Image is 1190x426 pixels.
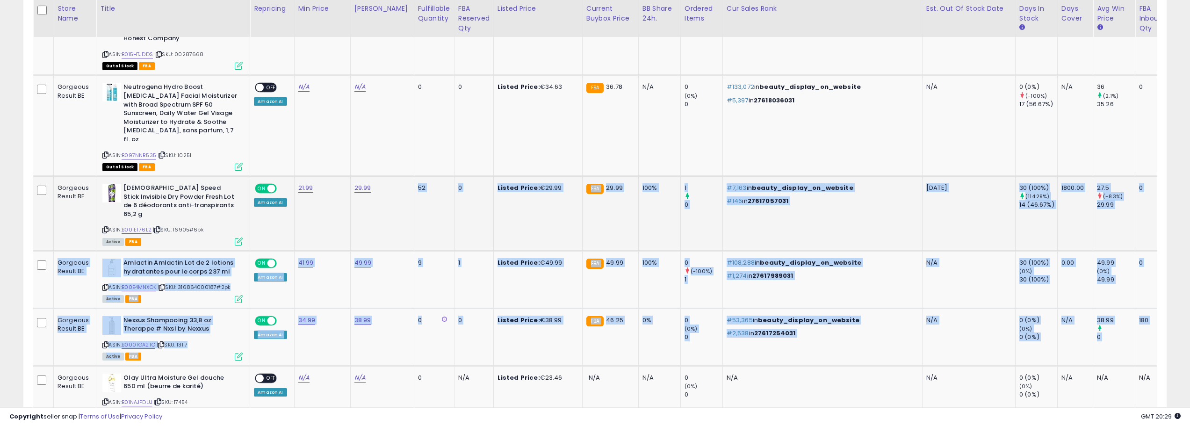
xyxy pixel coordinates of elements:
span: | SKU: 00287668 [154,51,204,58]
div: €38.99 [498,316,575,325]
p: in [727,272,915,280]
a: N/A [354,373,366,383]
div: Amazon AI [254,388,287,397]
a: N/A [298,82,310,92]
span: All listings that are currently out of stock and unavailable for purchase on Amazon [102,62,137,70]
div: Amazon AI [254,198,287,207]
div: 0 [1097,333,1135,341]
div: Amazon AI [254,331,287,339]
small: FBA [586,83,604,93]
span: FBA [139,163,155,171]
span: 27617254031 [754,329,796,338]
b: Olay Ultra Moisture Gel douche 650 ml (beurre de karité) [123,374,237,393]
div: Title [100,4,246,14]
div: ASIN: [102,83,243,170]
div: 0% [642,316,673,325]
a: N/A [298,373,310,383]
p: N/A [926,374,1008,382]
div: 0 [685,259,722,267]
p: in [727,83,915,91]
div: N/A [1061,374,1086,382]
div: 0 [458,184,486,192]
div: Avg Win Price [1097,4,1131,23]
span: ON [256,260,267,267]
div: Min Price [298,4,346,14]
span: N/A [589,373,600,382]
div: ASIN: [102,374,243,417]
a: 38.99 [354,316,371,325]
div: 0 [418,83,447,91]
span: #1,274 [727,271,747,280]
div: 30 (100%) [1019,259,1057,267]
div: Amazon AI [254,273,287,282]
small: (0%) [685,92,698,100]
b: Listed Price: [498,373,540,382]
div: 30 (100%) [1019,275,1057,284]
a: Privacy Policy [121,412,162,421]
div: 0 (0%) [1019,374,1057,382]
div: Gorgeous Result BE [58,83,89,100]
div: 1 [685,275,722,284]
div: Days Cover [1061,4,1089,23]
div: 0 [685,100,722,108]
span: All listings currently available for purchase on Amazon [102,353,124,361]
span: FBA [139,62,155,70]
div: €29.99 [498,184,575,192]
span: 27617989031 [752,271,793,280]
div: 0 [685,333,722,341]
span: | SKU: 316864000187#2pk [158,283,231,291]
span: #108,288 [727,258,755,267]
div: 1 [458,259,486,267]
small: Avg Win Price. [1097,23,1103,32]
small: (-100%) [691,267,712,275]
div: N/A [1061,83,1086,91]
div: ASIN: [102,259,243,302]
span: FBA [125,238,141,246]
span: 27618036031 [754,96,795,105]
div: 35.26 [1097,100,1135,108]
p: in [727,329,915,338]
div: 14 (46.67%) [1019,201,1057,209]
span: OFF [275,317,290,325]
span: beauty_display_on_website [758,316,859,325]
div: 49.99 [1097,259,1135,267]
p: N/A [926,83,1008,91]
span: OFF [264,84,279,92]
small: (114.29%) [1025,193,1049,200]
span: 27617057031 [748,196,789,205]
div: N/A [727,374,915,382]
span: beauty_display_on_website [759,82,861,91]
div: 1 [685,184,722,192]
a: 49.99 [354,258,372,267]
a: 34.99 [298,316,316,325]
strong: Copyright [9,412,43,421]
div: Gorgeous Result BE [58,316,89,333]
img: 31H2+uwLU0L._SL40_.jpg [102,316,121,335]
p: [DATE] [926,184,1008,192]
span: FBA [125,353,141,361]
span: | SKU: 16905#6pk [153,226,204,233]
a: 41.99 [298,258,314,267]
div: 0 [1139,184,1164,192]
small: Days In Stock. [1019,23,1025,32]
div: N/A [458,374,486,382]
span: 29.99 [606,183,623,192]
div: 36 [1097,83,1135,91]
div: 180 [1139,316,1164,325]
span: OFF [275,260,290,267]
a: 21.99 [298,183,313,193]
p: in [727,197,915,205]
span: FBA [125,295,141,303]
div: ASIN: [102,316,243,360]
span: OFF [275,185,290,193]
small: (0%) [1097,267,1110,275]
a: B00E4MNXOK [122,283,156,291]
div: N/A [1139,374,1164,382]
div: Listed Price [498,4,578,14]
span: #2,538 [727,329,749,338]
span: ON [256,317,267,325]
b: Listed Price: [498,316,540,325]
p: N/A [926,259,1008,267]
div: €23.46 [498,374,575,382]
b: Listed Price: [498,258,540,267]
